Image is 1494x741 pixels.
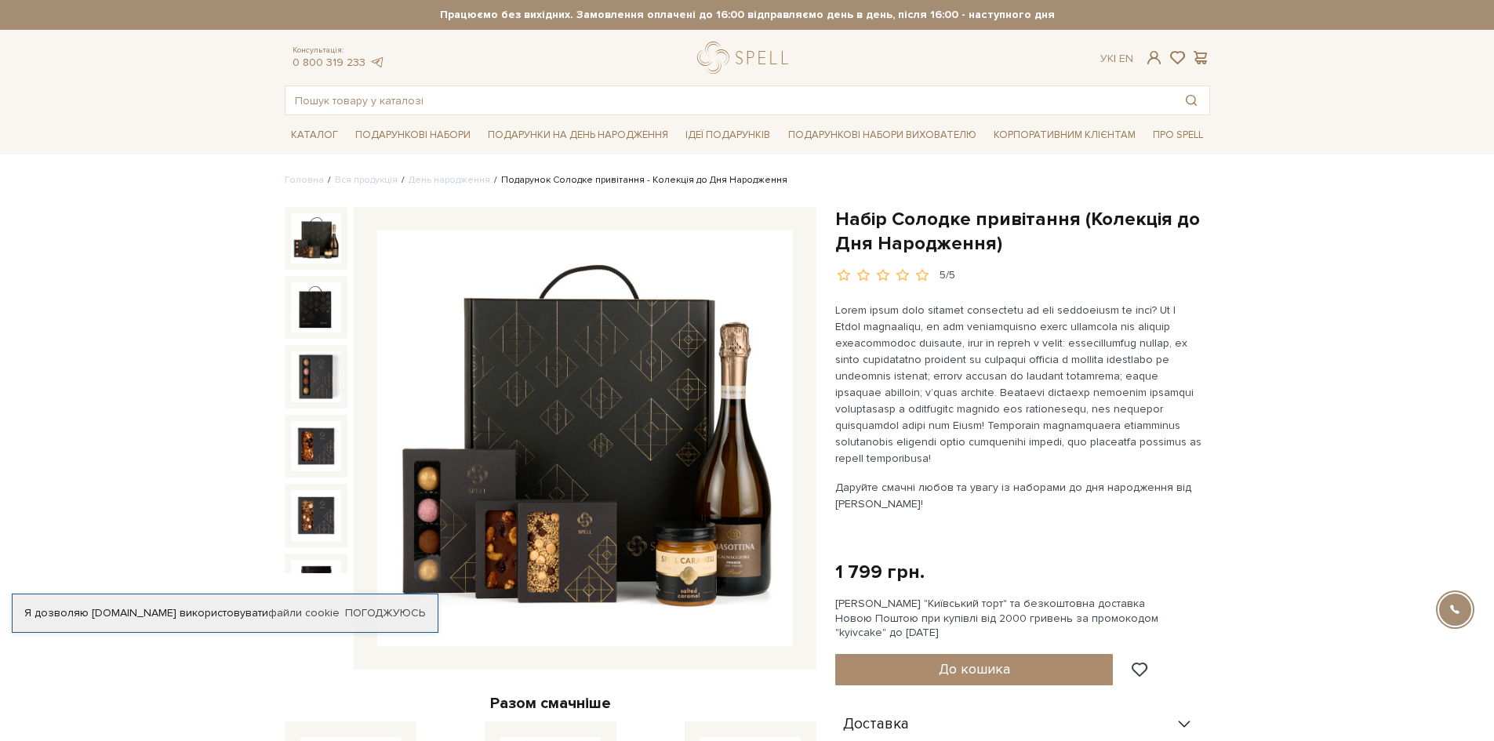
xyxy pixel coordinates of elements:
a: Подарунки на День народження [482,123,674,147]
li: Подарунок Солодке привітання - Колекція до Дня Народження [490,173,787,187]
a: Вся продукція [335,174,398,186]
a: День народження [409,174,490,186]
input: Пошук товару у каталозі [285,86,1173,114]
div: 1 799 грн. [835,560,925,584]
span: Доставка [843,717,909,732]
img: Набір Солодке привітання (Колекція до Дня Народження) [291,213,341,263]
span: Консультація: [293,45,385,56]
a: Погоджуюсь [345,606,425,620]
a: Корпоративним клієнтам [987,122,1142,148]
div: Я дозволяю [DOMAIN_NAME] використовувати [13,606,438,620]
div: Разом смачніше [285,693,816,714]
img: Набір Солодке привітання (Колекція до Дня Народження) [377,231,793,646]
button: Пошук товару у каталозі [1173,86,1209,114]
span: | [1114,52,1116,65]
h1: Набір Солодке привітання (Колекція до Дня Народження) [835,207,1210,256]
a: 0 800 319 233 [293,56,365,69]
img: Набір Солодке привітання (Колекція до Дня Народження) [291,560,341,610]
div: 5/5 [940,268,955,283]
strong: Працюємо без вихідних. Замовлення оплачені до 16:00 відправляємо день в день, після 16:00 - насту... [285,8,1210,22]
a: Ідеї подарунків [679,123,776,147]
div: [PERSON_NAME] "Київський торт" та безкоштовна доставка Новою Поштою при купівлі від 2000 гривень ... [835,597,1210,640]
img: Набір Солодке привітання (Колекція до Дня Народження) [291,490,341,540]
a: Про Spell [1147,123,1209,147]
a: telegram [369,56,385,69]
a: Подарункові набори вихователю [782,122,983,148]
div: Ук [1100,52,1133,66]
a: En [1119,52,1133,65]
img: Набір Солодке привітання (Колекція до Дня Народження) [291,421,341,471]
img: Набір Солодке привітання (Колекція до Дня Народження) [291,282,341,332]
p: Даруйте смачні любов та увагу із наборами до дня народження від [PERSON_NAME]! [835,479,1203,512]
a: logo [697,42,795,74]
a: Каталог [285,123,344,147]
span: До кошика [939,660,1010,677]
img: Набір Солодке привітання (Колекція до Дня Народження) [291,351,341,401]
a: Подарункові набори [349,123,477,147]
button: До кошика [835,654,1114,685]
p: Lorem ipsum dolo sitamet consectetu ad eli seddoeiusm te inci? Ut l Etdol magnaaliqu, en adm veni... [835,302,1203,467]
a: Головна [285,174,324,186]
a: файли cookie [268,606,340,619]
